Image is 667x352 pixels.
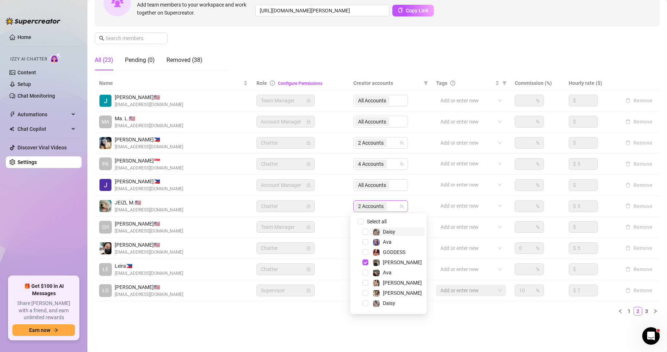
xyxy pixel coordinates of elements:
[261,137,310,148] span: Chatter
[358,202,384,210] span: 2 Accounts
[306,98,311,103] span: lock
[651,307,660,316] li: Next Page
[115,177,183,185] span: [PERSON_NAME] 🇵🇭
[633,307,642,316] li: 2
[502,81,507,85] span: filter
[306,267,311,271] span: lock
[53,328,58,333] span: arrow-right
[99,200,111,212] img: JEIZL MALLARI
[383,249,405,255] span: GODDESS
[95,56,113,64] div: All (23)
[383,259,422,265] span: [PERSON_NAME]
[383,239,392,245] span: Ava
[50,53,61,63] img: AI Chatter
[353,79,421,87] span: Creator accounts
[623,223,655,231] button: Remove
[373,229,380,235] img: Daisy
[17,109,69,120] span: Automations
[634,307,642,315] a: 2
[383,300,395,306] span: Daisy
[306,162,311,166] span: lock
[623,181,655,189] button: Remove
[623,96,655,105] button: Remove
[373,300,380,307] img: Daisy
[261,95,310,106] span: Team Manager
[12,324,75,336] button: Earn nowarrow-right
[373,259,380,266] img: Anna
[29,327,50,333] span: Earn now
[364,218,389,226] span: Select all
[106,34,157,42] input: Search members
[99,79,242,87] span: Name
[95,76,252,90] th: Name
[623,202,655,211] button: Remove
[651,307,660,316] button: right
[99,95,111,107] img: Jodi
[642,307,651,316] li: 3
[115,249,183,256] span: [EMAIL_ADDRESS][DOMAIN_NAME]
[392,5,434,16] button: Copy Link
[306,183,311,187] span: lock
[278,81,322,86] a: Configure Permissions
[362,270,368,275] span: Select tree node
[358,160,384,168] span: 4 Accounts
[137,1,252,17] span: Add team members to your workspace and work together on Supercreator.
[115,144,183,150] span: [EMAIL_ADDRESS][DOMAIN_NAME]
[115,283,183,291] span: [PERSON_NAME] 🇺🇸
[653,309,658,313] span: right
[306,141,311,145] span: lock
[12,283,75,297] span: 🎁 Get $100 in AI Messages
[623,117,655,126] button: Remove
[643,307,651,315] a: 3
[261,222,310,232] span: Team Manager
[17,70,36,75] a: Content
[424,81,428,85] span: filter
[362,290,368,296] span: Select tree node
[358,139,384,147] span: 2 Accounts
[306,225,311,229] span: lock
[362,300,368,306] span: Select tree node
[306,204,311,208] span: lock
[12,300,75,321] span: Share [PERSON_NAME] with a friend, and earn unlimited rewards
[362,229,368,235] span: Select tree node
[17,81,31,87] a: Setup
[306,288,311,293] span: lock
[261,264,310,275] span: Chatter
[115,220,183,228] span: [PERSON_NAME] 🇺🇸
[17,93,55,99] a: Chat Monitoring
[17,145,67,150] a: Discover Viral Videos
[166,56,203,64] div: Removed (38)
[406,8,428,13] span: Copy Link
[115,136,183,144] span: [PERSON_NAME] 🇵🇭
[362,259,368,265] span: Select tree node
[115,207,183,214] span: [EMAIL_ADDRESS][DOMAIN_NAME]
[306,246,311,250] span: lock
[99,242,111,254] img: john kenneth santillan
[115,185,183,192] span: [EMAIL_ADDRESS][DOMAIN_NAME]
[355,138,387,147] span: 2 Accounts
[102,160,109,168] span: PA
[6,17,60,25] img: logo-BBDzfeDw.svg
[99,36,104,41] span: search
[261,116,310,127] span: Account Manager
[17,34,31,40] a: Home
[618,309,623,313] span: left
[125,56,155,64] div: Pending (0)
[270,81,275,86] span: info-circle
[400,162,404,166] span: team
[510,76,564,90] th: Commission (%)
[261,201,310,212] span: Chatter
[115,270,183,277] span: [EMAIL_ADDRESS][DOMAIN_NAME]
[115,93,183,101] span: [PERSON_NAME] 🇺🇸
[383,290,422,296] span: [PERSON_NAME]
[398,8,403,13] span: copy
[400,204,404,208] span: team
[383,270,392,275] span: Ava
[99,179,111,191] img: John Lhester
[373,280,380,286] img: Jenna
[623,286,655,295] button: Remove
[115,241,183,249] span: [PERSON_NAME] 🇺🇸
[115,122,183,129] span: [EMAIL_ADDRESS][DOMAIN_NAME]
[623,265,655,274] button: Remove
[9,112,15,117] span: thunderbolt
